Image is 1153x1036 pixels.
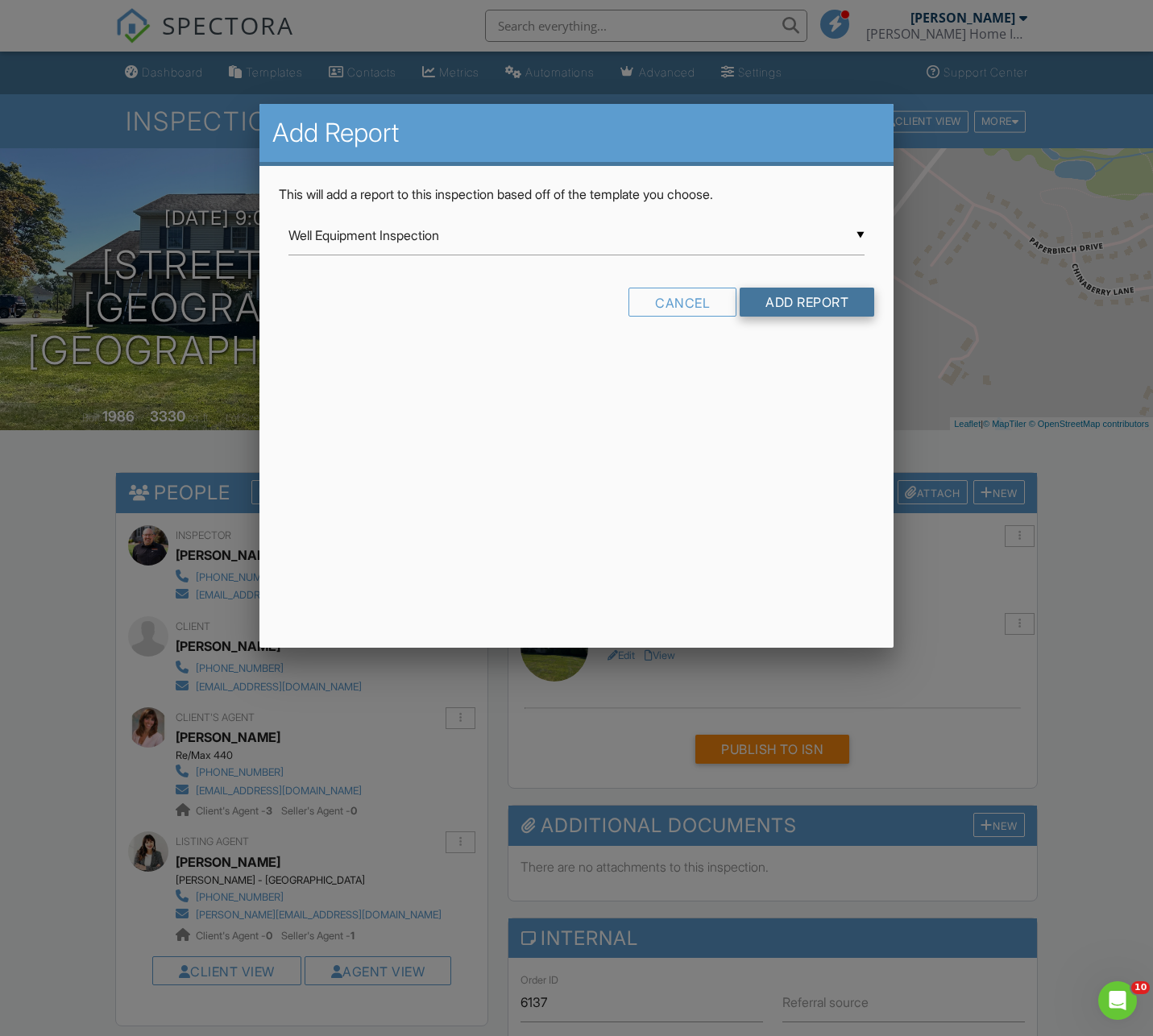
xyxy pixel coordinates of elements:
[279,185,874,203] p: This will add a report to this inspection based off of the template you choose.
[1098,981,1137,1020] iframe: Intercom live chat
[272,117,881,149] h2: Add Report
[740,288,874,317] input: Add Report
[1131,981,1150,994] span: 10
[628,288,736,317] div: Cancel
